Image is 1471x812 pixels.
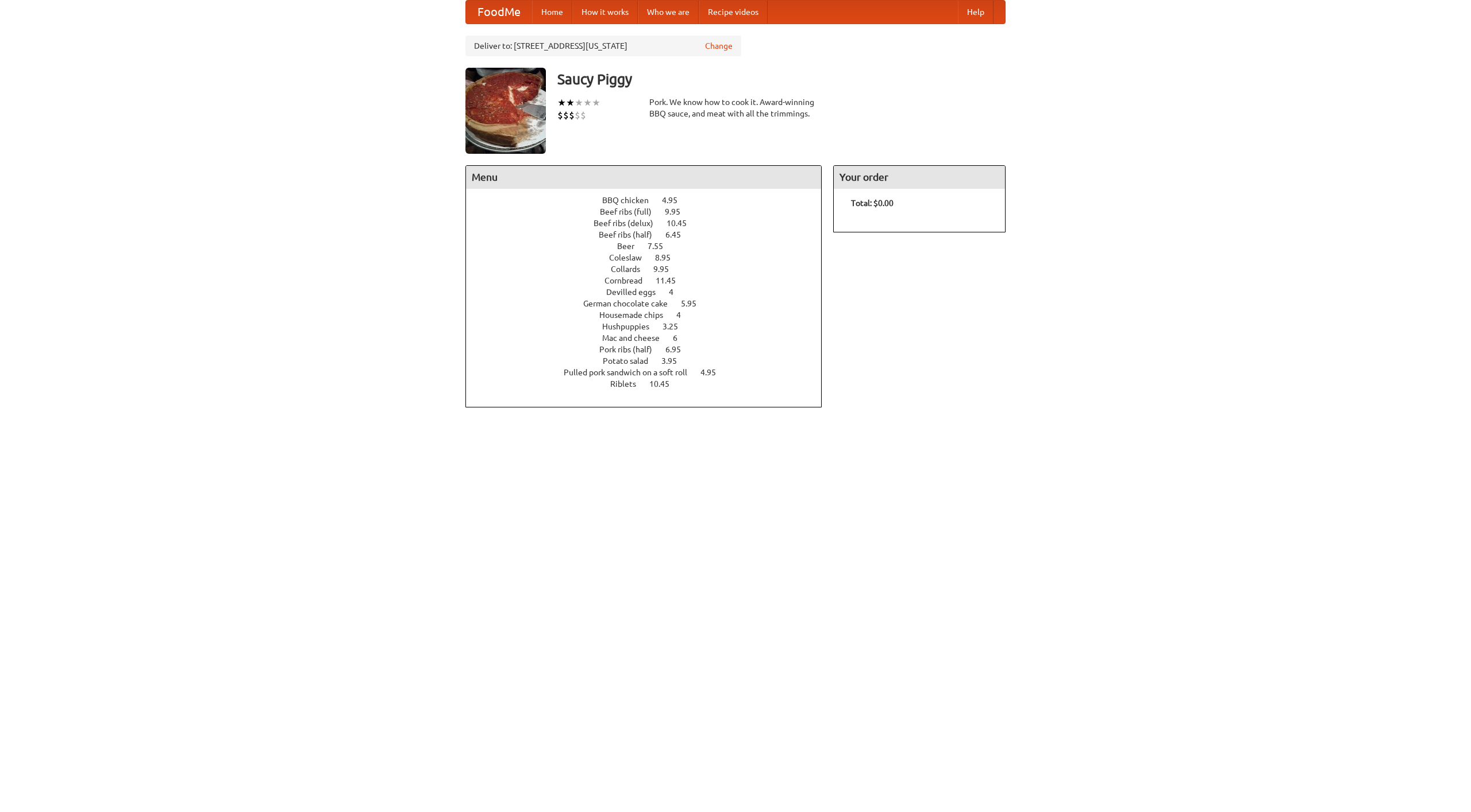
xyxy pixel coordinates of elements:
a: Help [958,1,993,24]
span: Hushpuppies [602,322,661,331]
span: 10.45 [649,379,681,388]
li: $ [563,109,569,122]
span: 9.95 [653,265,680,274]
a: Collards 9.95 [611,265,690,274]
span: Potato salad [603,356,660,366]
span: Beef ribs (half) [599,230,664,239]
span: Beef ribs (full) [600,207,663,216]
li: ★ [592,96,600,109]
a: FoodMe [466,1,532,24]
a: Mac and cheese 6 [602,333,699,343]
span: 11.45 [656,276,687,285]
span: BBQ chicken [602,196,660,205]
span: Coleslaw [609,253,653,262]
img: angular.jpg [465,68,546,154]
span: Pork ribs (half) [599,345,664,354]
a: Devilled eggs 4 [606,287,695,297]
a: Cornbread 11.45 [604,276,697,285]
a: German chocolate cake 5.95 [583,299,718,308]
li: $ [557,109,563,122]
a: Beef ribs (half) 6.45 [599,230,702,239]
span: 10.45 [667,219,698,228]
a: Hushpuppies 3.25 [602,322,699,331]
span: 4 [676,310,692,320]
a: Potato salad 3.95 [603,356,698,366]
span: 4.95 [700,368,727,377]
span: 6.45 [665,230,692,239]
a: Recipe videos [699,1,768,24]
span: Devilled eggs [606,287,667,297]
li: $ [580,109,586,122]
a: Beer 7.55 [617,242,684,251]
span: 4 [669,287,685,297]
a: Who we are [638,1,699,24]
li: $ [569,109,575,122]
li: ★ [583,96,592,109]
a: Pork ribs (half) 6.95 [599,345,702,354]
span: Beef ribs (delux) [594,219,665,228]
span: Pulled pork sandwich on a soft roll [564,368,699,377]
span: German chocolate cake [583,299,679,308]
div: Pork. We know how to cook it. Award-winning BBQ sauce, and meat with all the trimmings. [649,96,822,119]
div: Deliver to: [STREET_ADDRESS][US_STATE] [465,36,741,56]
span: 5.95 [681,299,708,308]
b: Total: $0.00 [851,199,894,208]
a: Housemade chips 4 [599,310,702,320]
li: $ [575,109,580,122]
span: Beer [617,242,646,251]
h4: Your order [834,166,1005,189]
span: 9.95 [665,207,692,216]
span: 7.55 [648,242,675,251]
span: Cornbread [604,276,654,285]
a: Coleslaw 8.95 [609,253,692,262]
a: Home [532,1,572,24]
span: 3.95 [661,356,688,366]
a: Riblets 10.45 [610,379,691,388]
a: How it works [572,1,638,24]
li: ★ [566,96,575,109]
li: ★ [557,96,566,109]
a: Pulled pork sandwich on a soft roll 4.95 [564,368,737,377]
a: Beef ribs (delux) 10.45 [594,219,708,228]
span: 4.95 [662,196,689,205]
span: Mac and cheese [602,333,671,343]
span: Housemade chips [599,310,675,320]
li: ★ [575,96,583,109]
a: BBQ chicken 4.95 [602,196,699,205]
span: 6.95 [665,345,692,354]
span: 6 [673,333,689,343]
span: 3.25 [663,322,690,331]
span: Collards [611,265,652,274]
h3: Saucy Piggy [557,68,1006,91]
h4: Menu [466,166,821,189]
a: Beef ribs (full) 9.95 [600,207,702,216]
a: Change [705,40,733,52]
span: 8.95 [655,253,682,262]
span: Riblets [610,379,648,388]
